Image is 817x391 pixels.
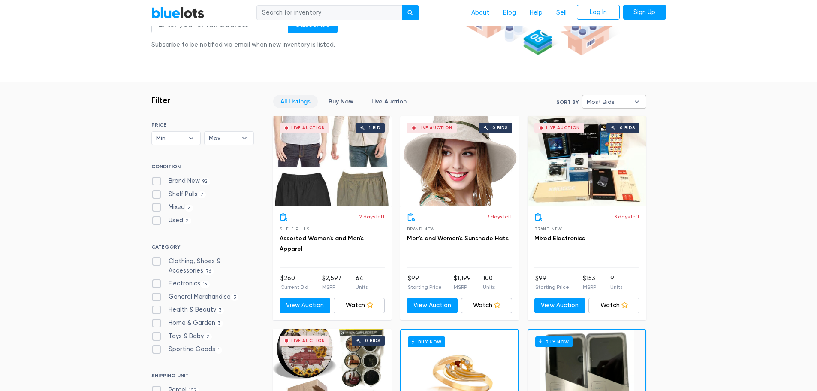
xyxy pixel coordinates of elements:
li: $1,199 [454,274,471,291]
a: Mixed Electronics [534,235,585,242]
span: Min [156,132,184,145]
a: Live Auction 1 bid [273,116,392,206]
div: 0 bids [365,339,380,343]
li: $260 [280,274,308,291]
label: Brand New [151,176,211,186]
div: Live Auction [546,126,580,130]
a: Buy Now [321,95,361,108]
h3: Filter [151,95,171,105]
span: 1 [215,347,223,354]
span: 3 [216,307,224,314]
span: 15 [200,281,210,288]
label: General Merchandise [151,292,239,302]
div: 0 bids [620,126,635,130]
label: Shelf Pulls [151,190,206,199]
p: MSRP [583,283,596,291]
p: Current Bid [280,283,308,291]
a: Assorted Women's and Men's Apparel [280,235,364,252]
div: Subscribe to be notified via email when new inventory is listed. [151,40,338,50]
li: 100 [483,274,495,291]
a: Log In [577,5,620,20]
label: Sort By [556,98,579,106]
label: Clothing, Shoes & Accessories [151,257,254,275]
a: About [464,5,496,21]
span: 2 [183,218,192,224]
span: Brand New [534,227,562,231]
b: ▾ [182,132,200,145]
p: 3 days left [614,213,639,221]
a: Live Auction [364,95,414,108]
div: 0 bids [492,126,508,130]
span: Max [209,132,237,145]
a: Watch [461,298,512,313]
span: 7 [198,191,206,198]
span: Most Bids [587,95,630,108]
a: Help [523,5,549,21]
a: Blog [496,5,523,21]
span: 3 [215,320,223,327]
h6: PRICE [151,122,254,128]
p: Units [610,283,622,291]
li: $99 [408,274,442,291]
div: Live Auction [419,126,452,130]
a: All Listings [273,95,318,108]
span: 3 [231,294,239,301]
p: Starting Price [535,283,569,291]
b: ▾ [628,95,646,108]
a: Sign Up [623,5,666,20]
li: $2,597 [322,274,341,291]
h6: Buy Now [535,336,573,347]
label: Home & Garden [151,318,223,328]
a: Live Auction 0 bids [528,116,646,206]
h6: CONDITION [151,164,254,173]
label: Health & Beauty [151,305,224,315]
p: 3 days left [487,213,512,221]
p: Units [356,283,368,291]
a: View Auction [407,298,458,313]
div: Live Auction [291,126,325,130]
a: BlueLots [151,6,205,19]
a: Men's and Women's Sunshade Hats [407,235,509,242]
label: Mixed [151,203,193,212]
li: 64 [356,274,368,291]
label: Used [151,216,192,225]
p: MSRP [322,283,341,291]
p: MSRP [454,283,471,291]
label: Electronics [151,279,210,288]
p: 2 days left [359,213,385,221]
a: View Auction [280,298,331,313]
h6: SHIPPING UNIT [151,373,254,382]
a: Watch [588,298,639,313]
a: Watch [334,298,385,313]
h6: Buy Now [408,336,445,347]
span: Shelf Pulls [280,227,310,231]
label: Sporting Goods [151,345,223,354]
span: 92 [200,178,211,185]
div: Live Auction [291,339,325,343]
label: Toys & Baby [151,332,212,341]
span: Brand New [407,227,435,231]
h6: CATEGORY [151,244,254,253]
p: Units [483,283,495,291]
span: 2 [204,333,212,340]
span: 76 [203,268,214,275]
b: ▾ [235,132,253,145]
a: Sell [549,5,573,21]
li: $153 [583,274,596,291]
input: Search for inventory [256,5,402,21]
a: View Auction [534,298,585,313]
li: 9 [610,274,622,291]
a: Live Auction 0 bids [400,116,519,206]
p: Starting Price [408,283,442,291]
div: 1 bid [369,126,380,130]
li: $99 [535,274,569,291]
span: 2 [185,205,193,212]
